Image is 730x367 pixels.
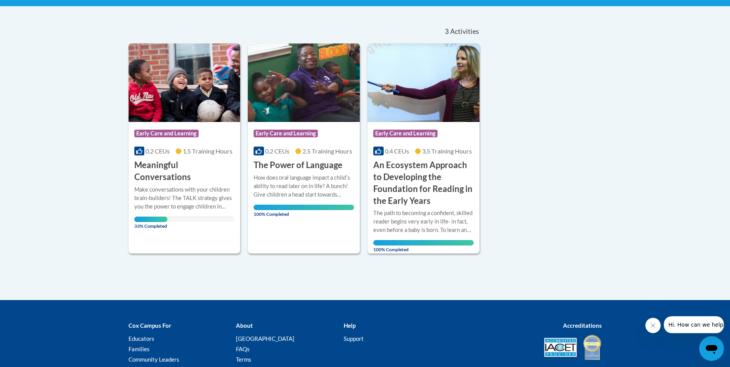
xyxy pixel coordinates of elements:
span: Hi. How can we help? [5,5,62,12]
a: Course LogoEarly Care and Learning0.4 CEUs3.5 Training Hours An Ecosystem Approach to Developing ... [368,43,479,254]
a: Course LogoEarly Care and Learning0.2 CEUs1.5 Training Hours Meaningful ConversationsMake convers... [129,43,241,254]
a: Terms [236,356,251,363]
h3: Meaningful Conversations [134,159,235,183]
iframe: Message from company [664,316,724,333]
div: Make conversations with your children brain-builders! The TALK strategy gives you the power to en... [134,185,235,211]
a: Support [344,335,364,342]
a: Community Leaders [129,356,179,363]
div: Your progress [254,205,354,210]
span: Early Care and Learning [134,130,199,137]
img: IDA® Accredited [583,334,602,361]
span: 100% Completed [254,205,354,217]
span: 33% Completed [134,217,167,229]
div: How does oral language impact a childʹs ability to read later on in life? A bunch! Give children ... [254,173,354,199]
span: 3.5 Training Hours [422,147,472,155]
span: 0.2 CEUs [265,147,289,155]
b: Cox Campus For [129,322,171,329]
img: Course Logo [129,43,241,122]
span: 0.2 CEUs [145,147,170,155]
img: Accredited IACET® Provider [544,338,577,357]
div: The path to becoming a confident, skilled reader begins very early in life- in fact, even before ... [373,209,474,234]
span: Early Care and Learning [373,130,438,137]
span: 100% Completed [373,240,474,252]
span: 3 [445,27,449,36]
h3: An Ecosystem Approach to Developing the Foundation for Reading in the Early Years [373,159,474,207]
div: Your progress [134,217,167,222]
a: Course LogoEarly Care and Learning0.2 CEUs2.5 Training Hours The Power of LanguageHow does oral l... [248,43,360,254]
a: Educators [129,335,154,342]
span: 1.5 Training Hours [183,147,232,155]
span: Early Care and Learning [254,130,318,137]
span: 2.5 Training Hours [302,147,352,155]
a: FAQs [236,345,250,352]
span: Activities [450,27,479,36]
iframe: Close message [645,318,661,333]
div: Your progress [373,240,474,245]
a: Families [129,345,150,352]
span: 0.4 CEUs [385,147,409,155]
h3: The Power of Language [254,159,342,171]
img: Course Logo [248,43,360,122]
b: Accreditations [563,322,602,329]
b: About [236,322,253,329]
a: [GEOGRAPHIC_DATA] [236,335,294,342]
b: Help [344,322,356,329]
img: Course Logo [368,43,479,122]
iframe: Button to launch messaging window [699,336,724,361]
